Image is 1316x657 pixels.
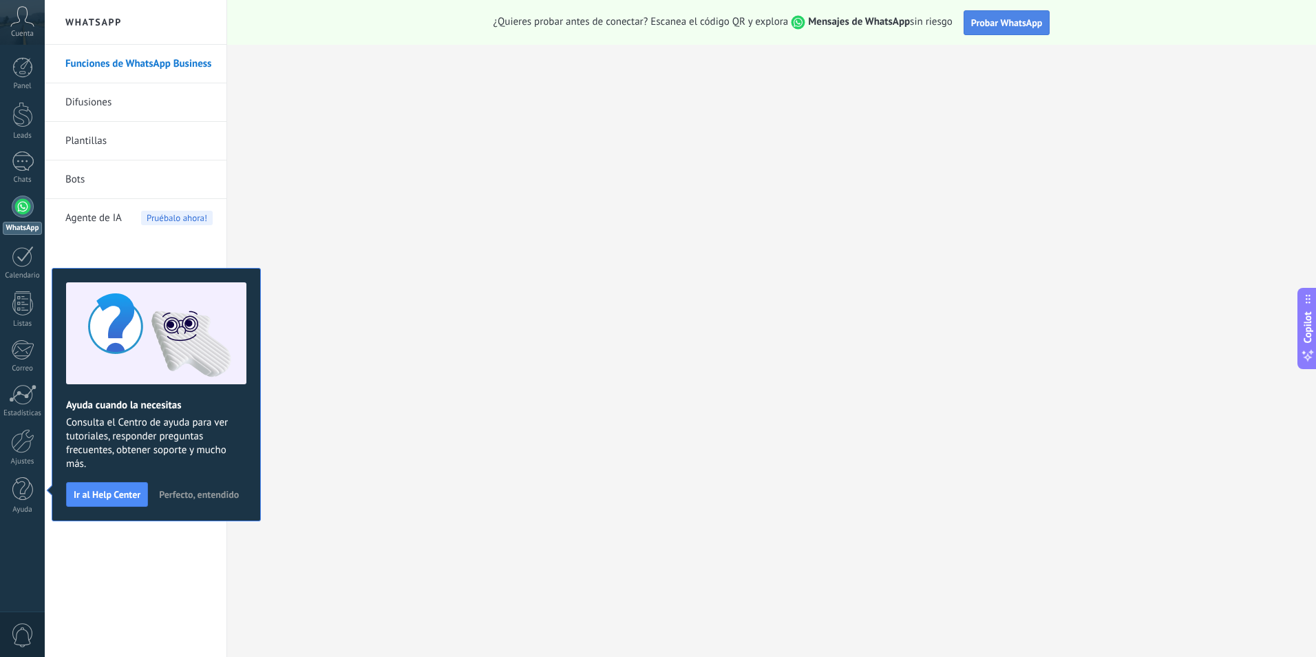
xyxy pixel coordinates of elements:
div: Calendario [3,271,43,280]
a: Funciones de WhatsApp Business [65,45,213,83]
div: Leads [3,132,43,140]
span: Copilot [1301,312,1315,344]
div: Ayuda [3,505,43,514]
li: Plantillas [45,122,226,160]
h2: Ayuda cuando la necesitas [66,399,246,412]
li: Funciones de WhatsApp Business [45,45,226,83]
span: Agente de IA [65,199,122,238]
div: Ajustes [3,457,43,466]
span: Ir al Help Center [74,490,140,499]
div: Panel [3,82,43,91]
li: Difusiones [45,83,226,122]
div: Estadísticas [3,409,43,418]
li: Agente de IA [45,199,226,237]
a: Plantillas [65,122,213,160]
span: Pruébalo ahora! [141,211,213,225]
span: Cuenta [11,30,34,39]
span: Consulta el Centro de ayuda para ver tutoriales, responder preguntas frecuentes, obtener soporte ... [66,416,246,471]
li: Bots [45,160,226,199]
button: Ir al Help Center [66,482,148,507]
div: Correo [3,364,43,373]
button: Probar WhatsApp [964,10,1050,35]
span: Perfecto, entendido [159,490,239,499]
button: Perfecto, entendido [153,484,245,505]
span: ¿Quieres probar antes de conectar? Escanea el código QR y explora sin riesgo [493,15,953,30]
div: WhatsApp [3,222,42,235]
a: Difusiones [65,83,213,122]
div: Chats [3,176,43,185]
a: Bots [65,160,213,199]
a: Agente de IAPruébalo ahora! [65,199,213,238]
strong: Mensajes de WhatsApp [808,15,910,28]
div: Listas [3,320,43,328]
span: Probar WhatsApp [971,17,1043,29]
